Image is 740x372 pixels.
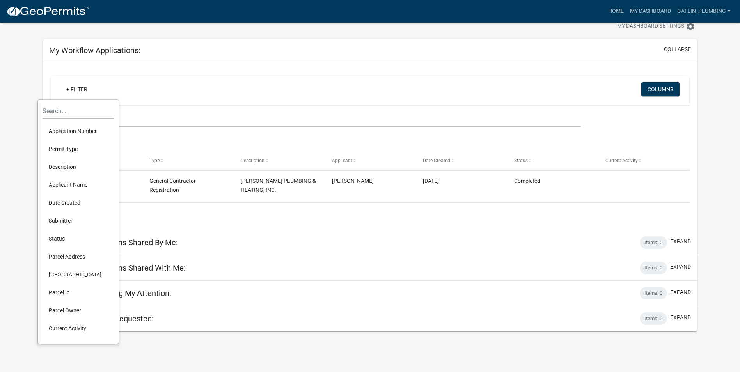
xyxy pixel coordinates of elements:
[640,262,667,274] div: Items: 0
[43,103,114,119] input: Search...
[605,4,627,19] a: Home
[43,266,114,283] li: [GEOGRAPHIC_DATA]
[514,158,528,163] span: Status
[149,158,160,163] span: Type
[43,230,114,248] li: Status
[43,158,114,176] li: Description
[324,151,415,170] datatable-header-cell: Applicant
[43,212,114,230] li: Submitter
[43,283,114,301] li: Parcel Id
[149,178,196,193] span: General Contractor Registration
[641,82,680,96] button: Columns
[60,82,94,96] a: + Filter
[241,158,264,163] span: Description
[670,314,691,322] button: expand
[670,237,691,246] button: expand
[627,4,674,19] a: My Dashboard
[332,158,352,163] span: Applicant
[43,248,114,266] li: Parcel Address
[640,287,667,299] div: Items: 0
[423,158,450,163] span: Date Created
[611,19,701,34] button: My Dashboard Settingssettings
[43,140,114,158] li: Permit Type
[674,4,734,19] a: Gatlin_Plumbing
[640,236,667,249] div: Items: 0
[43,301,114,319] li: Parcel Owner
[43,319,114,337] li: Current Activity
[49,46,140,55] h5: My Workflow Applications:
[43,194,114,212] li: Date Created
[332,178,374,184] span: Amy Mendoza
[241,178,316,193] span: GATLIN PLUMBING & HEATING, INC.
[507,151,598,170] datatable-header-cell: Status
[686,22,695,31] i: settings
[51,111,581,127] input: Search for applications
[605,158,638,163] span: Current Activity
[233,151,325,170] datatable-header-cell: Description
[142,151,233,170] datatable-header-cell: Type
[670,288,691,296] button: expand
[664,45,691,53] button: collapse
[423,178,439,184] span: 08/20/2024
[51,203,689,222] div: 1 total
[670,263,691,271] button: expand
[598,151,689,170] datatable-header-cell: Current Activity
[43,176,114,194] li: Applicant Name
[617,22,684,31] span: My Dashboard Settings
[43,62,697,230] div: collapse
[514,178,540,184] span: Completed
[640,312,667,325] div: Items: 0
[415,151,507,170] datatable-header-cell: Date Created
[43,122,114,140] li: Application Number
